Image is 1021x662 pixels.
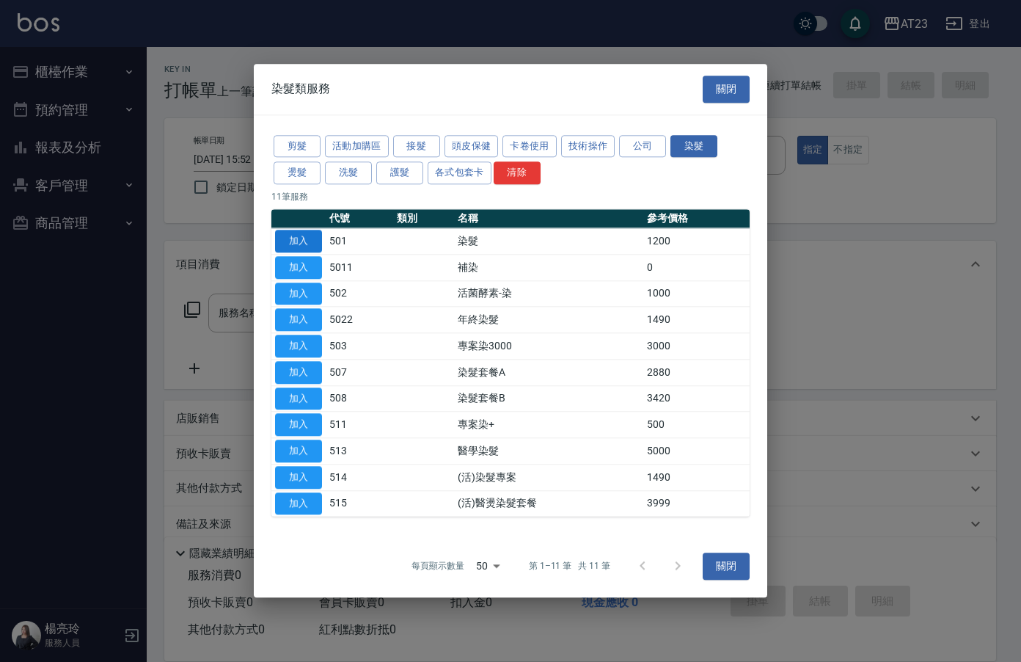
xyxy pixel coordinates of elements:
[326,465,393,491] td: 514
[529,560,610,573] p: 第 1–11 筆 共 11 筆
[454,385,643,412] td: 染髮套餐B
[275,466,322,489] button: 加入
[275,309,322,332] button: 加入
[393,135,440,158] button: 接髮
[326,412,393,438] td: 511
[325,162,372,185] button: 洗髮
[454,412,643,438] td: 專案染+
[271,190,750,203] p: 11 筆服務
[275,256,322,279] button: 加入
[454,209,643,228] th: 名稱
[454,333,643,360] td: 專案染3000
[275,230,322,252] button: 加入
[275,440,322,462] button: 加入
[619,135,666,158] button: 公司
[326,307,393,333] td: 5022
[275,361,322,384] button: 加入
[326,280,393,307] td: 502
[643,209,750,228] th: 參考價格
[326,209,393,228] th: 代號
[703,76,750,103] button: 關閉
[502,135,557,158] button: 卡卷使用
[454,228,643,255] td: 染髮
[454,255,643,281] td: 補染
[643,228,750,255] td: 1200
[326,255,393,281] td: 5011
[326,438,393,465] td: 513
[494,162,541,185] button: 清除
[703,553,750,580] button: 關閉
[325,135,389,158] button: 活動加購區
[275,388,322,410] button: 加入
[670,135,717,158] button: 染髮
[326,385,393,412] td: 508
[643,360,750,386] td: 2880
[470,547,505,586] div: 50
[561,135,615,158] button: 技術操作
[393,209,454,228] th: 類別
[643,307,750,333] td: 1490
[428,162,491,185] button: 各式包套卡
[326,228,393,255] td: 501
[454,490,643,517] td: (活)醫燙染髮套餐
[454,307,643,333] td: 年終染髮
[454,280,643,307] td: 活菌酵素-染
[643,333,750,360] td: 3000
[275,492,322,515] button: 加入
[454,360,643,386] td: 染髮套餐A
[326,360,393,386] td: 507
[411,560,464,573] p: 每頁顯示數量
[454,438,643,465] td: 醫學染髮
[326,333,393,360] td: 503
[643,412,750,438] td: 500
[326,490,393,517] td: 515
[454,465,643,491] td: (活)染髮專案
[643,385,750,412] td: 3420
[275,335,322,357] button: 加入
[643,255,750,281] td: 0
[274,162,321,185] button: 燙髮
[274,135,321,158] button: 剪髮
[275,414,322,437] button: 加入
[444,135,499,158] button: 頭皮保健
[275,283,322,305] button: 加入
[643,490,750,517] td: 3999
[376,162,423,185] button: 護髮
[643,438,750,465] td: 5000
[643,280,750,307] td: 1000
[271,82,330,97] span: 染髮類服務
[643,465,750,491] td: 1490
